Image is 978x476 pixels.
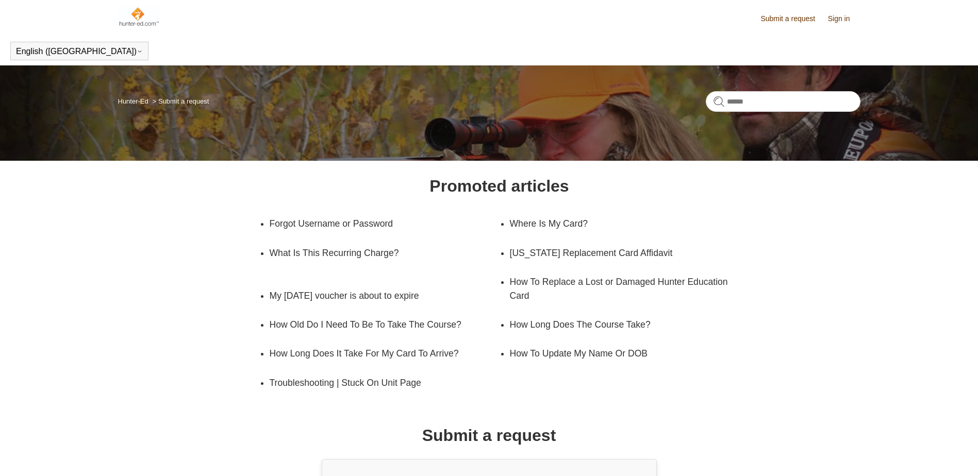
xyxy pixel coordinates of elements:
[118,97,148,105] a: Hunter-Ed
[270,209,484,238] a: Forgot Username or Password
[270,339,500,368] a: How Long Does It Take For My Card To Arrive?
[270,310,484,339] a: How Old Do I Need To Be To Take The Course?
[760,13,825,24] a: Submit a request
[118,97,151,105] li: Hunter-Ed
[270,239,500,267] a: What Is This Recurring Charge?
[429,174,569,198] h1: Promoted articles
[510,339,724,368] a: How To Update My Name Or DOB
[510,267,740,310] a: How To Replace a Lost or Damaged Hunter Education Card
[270,281,484,310] a: My [DATE] voucher is about to expire
[828,13,860,24] a: Sign in
[706,91,860,112] input: Search
[510,310,724,339] a: How Long Does The Course Take?
[16,47,143,56] button: English ([GEOGRAPHIC_DATA])
[422,423,556,448] h1: Submit a request
[270,368,484,397] a: Troubleshooting | Stuck On Unit Page
[510,209,724,238] a: Where Is My Card?
[118,6,160,27] img: Hunter-Ed Help Center home page
[150,97,209,105] li: Submit a request
[510,239,724,267] a: [US_STATE] Replacement Card Affidavit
